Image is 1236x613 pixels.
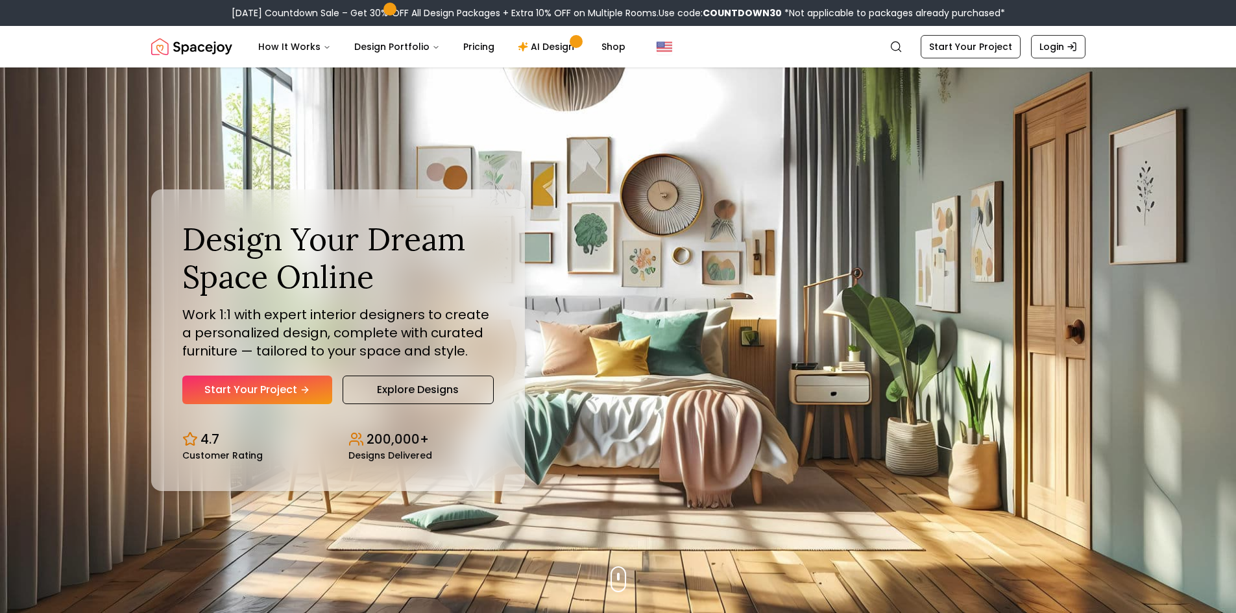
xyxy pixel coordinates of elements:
p: 200,000+ [367,430,429,448]
span: Use code: [659,6,782,19]
a: Start Your Project [921,35,1021,58]
a: Start Your Project [182,376,332,404]
button: Design Portfolio [344,34,450,60]
p: Work 1:1 with expert interior designers to create a personalized design, complete with curated fu... [182,306,494,360]
nav: Main [248,34,636,60]
button: How It Works [248,34,341,60]
a: Explore Designs [343,376,494,404]
a: Pricing [453,34,505,60]
a: Spacejoy [151,34,232,60]
p: 4.7 [200,430,219,448]
small: Customer Rating [182,451,263,460]
small: Designs Delivered [348,451,432,460]
a: Shop [591,34,636,60]
div: [DATE] Countdown Sale – Get 30% OFF All Design Packages + Extra 10% OFF on Multiple Rooms. [232,6,1005,19]
div: Design stats [182,420,494,460]
h1: Design Your Dream Space Online [182,221,494,295]
span: *Not applicable to packages already purchased* [782,6,1005,19]
a: AI Design [507,34,588,60]
a: Login [1031,35,1085,58]
nav: Global [151,26,1085,67]
img: Spacejoy Logo [151,34,232,60]
img: United States [657,39,672,54]
b: COUNTDOWN30 [703,6,782,19]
